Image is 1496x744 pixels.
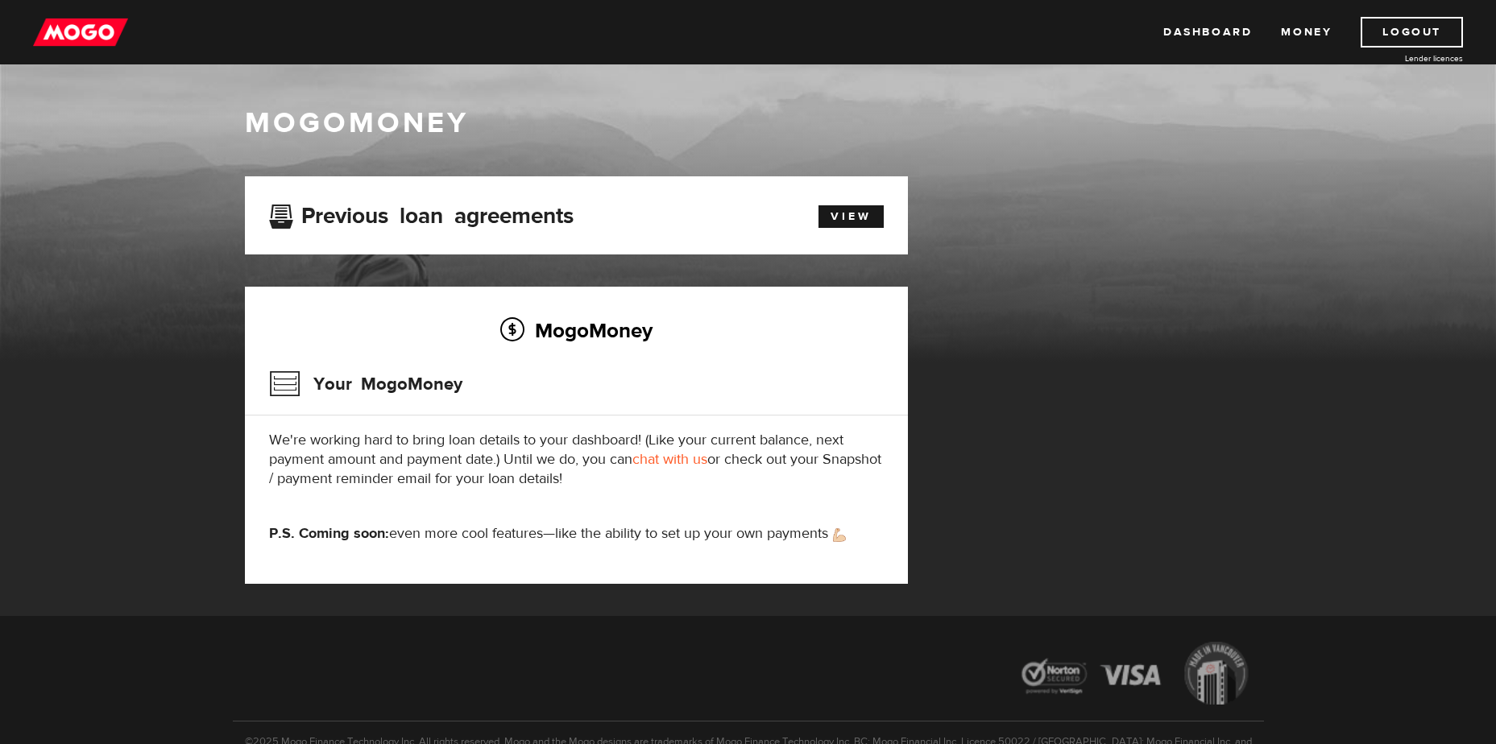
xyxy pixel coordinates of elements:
img: strong arm emoji [833,528,846,542]
a: chat with us [632,450,707,469]
h2: MogoMoney [269,313,884,347]
p: even more cool features—like the ability to set up your own payments [269,524,884,544]
a: Logout [1361,17,1463,48]
h3: Your MogoMoney [269,363,462,405]
img: legal-icons-92a2ffecb4d32d839781d1b4e4802d7b.png [1006,630,1264,721]
iframe: LiveChat chat widget [1174,370,1496,744]
a: Dashboard [1163,17,1252,48]
img: mogo_logo-11ee424be714fa7cbb0f0f49df9e16ec.png [33,17,128,48]
a: View [818,205,884,228]
p: We're working hard to bring loan details to your dashboard! (Like your current balance, next paym... [269,431,884,489]
a: Money [1281,17,1332,48]
a: Lender licences [1342,52,1463,64]
h3: Previous loan agreements [269,203,574,224]
strong: P.S. Coming soon: [269,524,389,543]
h1: MogoMoney [245,106,1252,140]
